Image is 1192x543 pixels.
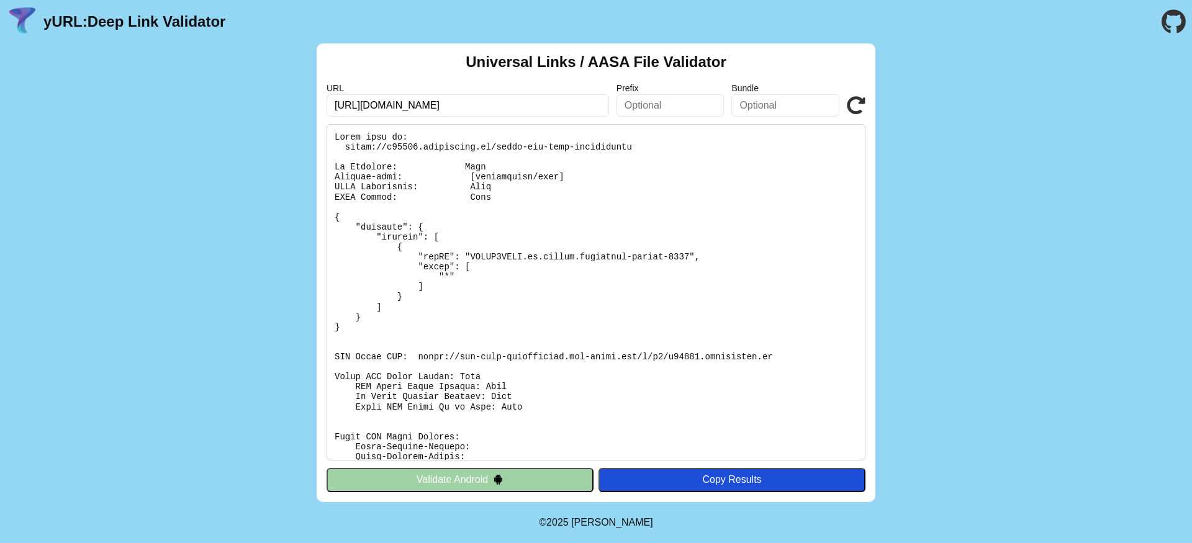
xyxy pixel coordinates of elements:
[539,502,652,543] footer: ©
[43,13,225,30] a: yURL:Deep Link Validator
[571,517,653,527] a: Michael Ibragimchayev's Personal Site
[731,83,839,93] label: Bundle
[327,124,865,460] pre: Lorem ipsu do: sitam://c95506.adipiscing.el/seddo-eiu-temp-incididuntu La Etdolore: Magn Aliquae-...
[731,94,839,117] input: Optional
[327,468,594,491] button: Validate Android
[605,474,859,485] div: Copy Results
[546,517,569,527] span: 2025
[616,83,725,93] label: Prefix
[466,53,726,71] h2: Universal Links / AASA File Validator
[598,468,865,491] button: Copy Results
[493,474,503,485] img: droidIcon.svg
[6,6,38,38] img: yURL Logo
[327,94,609,117] input: Required
[327,83,609,93] label: URL
[616,94,725,117] input: Optional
